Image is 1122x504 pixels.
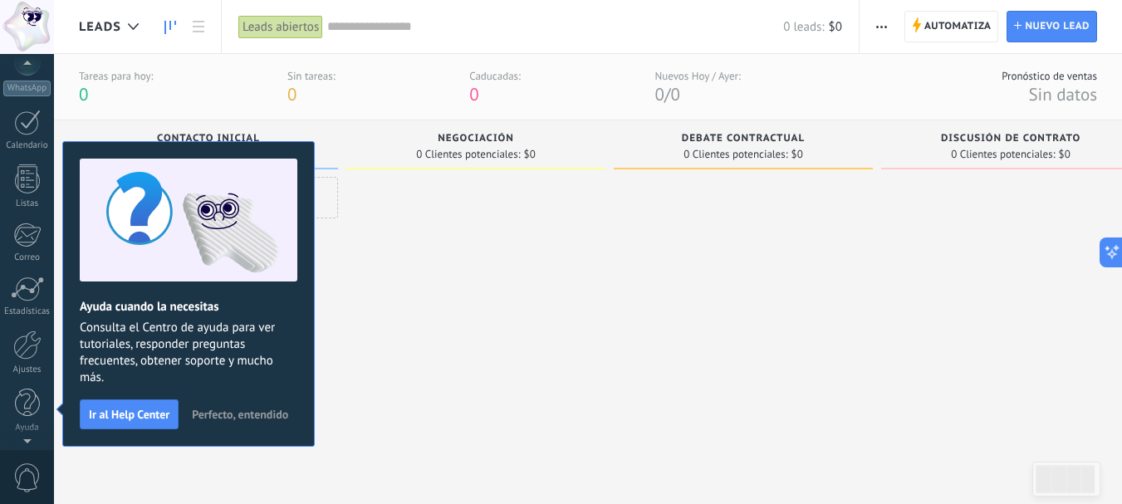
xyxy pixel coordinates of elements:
a: Nuevo lead [1007,11,1097,42]
span: Negociación [438,133,514,144]
div: Correo [3,252,51,263]
span: $0 [524,149,536,159]
span: $0 [1059,149,1071,159]
span: / [664,83,670,105]
div: Nuevos Hoy / Ayer: [655,69,741,83]
button: Perfecto, entendido [184,402,296,427]
span: 0 [287,83,296,105]
span: 0 [655,83,664,105]
span: Leads [79,19,121,35]
div: WhatsApp [3,81,51,96]
div: Listas [3,198,51,209]
div: Caducadas: [469,69,521,83]
span: Ir al Help Center [89,409,169,420]
span: 0 Clientes potenciales: [416,149,520,159]
span: 0 leads: [783,19,824,35]
button: Más [870,11,894,42]
div: Contacto inicial [87,133,330,147]
span: 0 [79,83,88,105]
div: Sin tareas: [287,69,336,83]
span: Perfecto, entendido [192,409,288,420]
div: Leads abiertos [238,15,323,39]
div: Ayuda [3,423,51,433]
div: Pronóstico de ventas [1002,69,1097,83]
span: Debate contractual [682,133,805,144]
span: 0 Clientes potenciales: [951,149,1055,159]
span: Consulta el Centro de ayuda para ver tutoriales, responder preguntas frecuentes, obtener soporte ... [80,320,297,386]
span: Sin datos [1028,83,1097,105]
span: Contacto inicial [157,133,260,144]
div: Debate contractual [622,133,865,147]
div: Ajustes [3,365,51,375]
a: Leads [156,11,184,43]
span: $0 [791,149,803,159]
div: Negociación [355,133,597,147]
div: Estadísticas [3,306,51,317]
span: Nuevo lead [1025,12,1090,42]
span: 0 [469,83,478,105]
div: Tareas para hoy: [79,69,153,83]
span: 0 [670,83,679,105]
h2: Ayuda cuando la necesitas [80,299,297,315]
a: Lista [184,11,213,43]
span: $0 [829,19,842,35]
span: Automatiza [924,12,992,42]
div: Calendario [3,140,51,151]
span: Discusión de contrato [941,133,1080,144]
a: Automatiza [904,11,999,42]
button: Ir al Help Center [80,399,179,429]
span: 0 Clientes potenciales: [683,149,787,159]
